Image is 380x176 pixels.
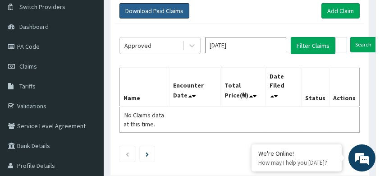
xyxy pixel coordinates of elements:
[335,37,347,52] input: Search by HMO ID
[5,106,172,137] textarea: Type your message and hit 'Enter'
[19,23,49,31] span: Dashboard
[17,45,37,68] img: d_794563401_company_1708531726252_794563401
[125,150,129,158] a: Previous page
[329,68,359,107] th: Actions
[119,3,189,19] button: Download Paid Claims
[301,68,329,107] th: Status
[52,43,124,134] span: We're online!
[220,68,266,107] th: Total Price(₦)
[120,68,169,107] th: Name
[291,37,335,54] button: Filter Claims
[146,150,149,158] a: Next page
[19,82,36,90] span: Tariffs
[266,68,302,107] th: Date Filed
[321,3,360,19] a: Add Claim
[148,5,169,26] div: Minimize live chat window
[19,62,37,70] span: Claims
[258,149,335,157] div: We're Online!
[350,37,376,52] input: Search
[19,3,65,11] span: Switch Providers
[124,41,151,50] div: Approved
[124,111,164,128] span: No Claims data at this time.
[169,68,221,107] th: Encounter Date
[258,159,335,167] p: How may I help you today?
[47,51,151,62] div: Chat with us now
[205,37,286,53] input: Select Month and Year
